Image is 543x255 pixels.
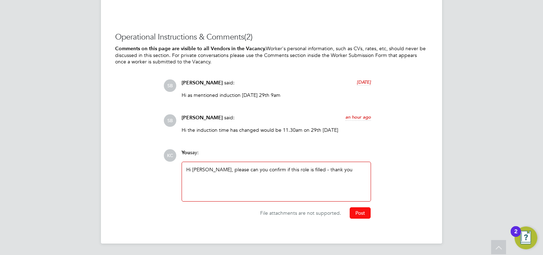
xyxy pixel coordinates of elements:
span: You [182,150,190,156]
span: said: [224,114,235,121]
span: [PERSON_NAME] [182,115,223,121]
h3: Operational Instructions & Comments [115,32,428,42]
b: Comments on this page are visible to all Vendors in the Vacancy. [115,46,266,52]
span: (2) [244,32,253,42]
p: Hi as mentioned induction [DATE] 29th 9am [182,92,371,98]
span: [DATE] [357,79,371,85]
span: SB [164,79,176,92]
div: Hi [PERSON_NAME], please can you confirm if this role is filled - thank you [186,166,366,197]
span: File attachments are not supported. [260,210,341,216]
div: 2 [514,231,517,241]
p: Hi the induction time has changed would be 11.30am on 29th [DATE] [182,127,371,133]
span: an hour ago [345,114,371,120]
span: KC [164,149,176,162]
span: said: [224,79,235,86]
p: Worker's personal information, such as CVs, rates, etc, should never be discussed in this section... [115,45,428,65]
button: Open Resource Center, 2 new notifications [515,227,537,249]
div: say: [182,149,371,162]
span: [PERSON_NAME] [182,80,223,86]
span: SB [164,114,176,127]
button: Post [350,207,371,219]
